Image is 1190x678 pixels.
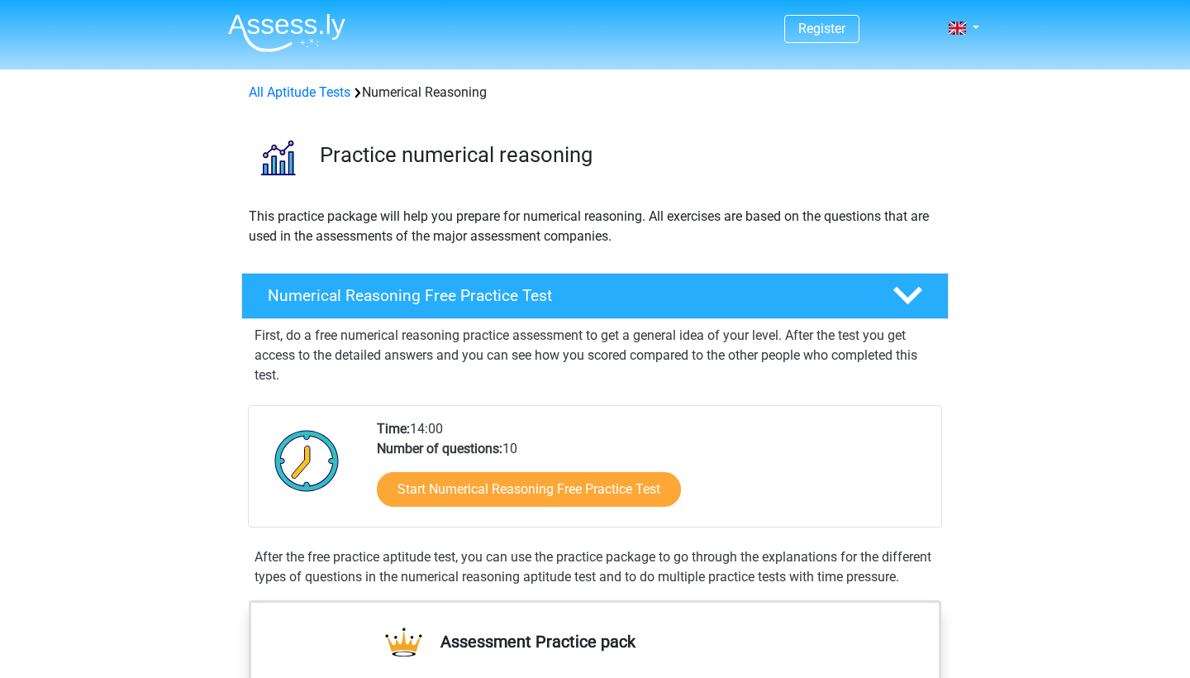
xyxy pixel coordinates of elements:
[228,13,345,52] img: Assessly
[320,142,935,168] h3: Practice numerical reasoning
[377,421,410,437] b: Time:
[248,547,942,587] div: After the free practice aptitude test, you can use the practice package to go through the explana...
[249,84,350,100] a: All Aptitude Tests
[242,83,948,103] div: Numerical Reasoning
[268,286,866,305] h4: Numerical Reasoning Free Practice Test
[255,326,935,385] p: First, do a free numerical reasoning practice assessment to get a general idea of your level. Aft...
[265,419,349,502] img: Clock
[377,441,502,456] b: Number of questions:
[377,472,681,507] a: Start Numerical Reasoning Free Practice Test
[249,207,941,246] p: This practice package will help you prepare for numerical reasoning. All exercises are based on t...
[798,21,845,36] a: Register
[235,273,955,319] a: Numerical Reasoning Free Practice Test
[364,419,940,527] div: 14:00 10
[242,122,312,193] img: numerical reasoning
